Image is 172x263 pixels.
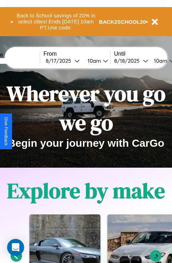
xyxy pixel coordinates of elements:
[44,51,110,57] label: From
[7,239,24,256] div: Open Intercom Messenger
[84,57,103,64] div: 10am
[114,57,143,64] div: 8 / 18 / 2025
[150,57,169,64] div: 10am
[13,11,99,33] button: Back to School savings of 20% in select cities! Ends [DATE] 10am PT.Use code:
[82,57,110,65] button: 10am
[7,176,165,205] h1: Explore by make
[4,117,9,146] div: Give Feedback
[44,57,82,65] button: 8/17/2025
[46,57,74,64] div: 8 / 17 / 2025
[99,19,146,25] b: BACK2SCHOOL20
